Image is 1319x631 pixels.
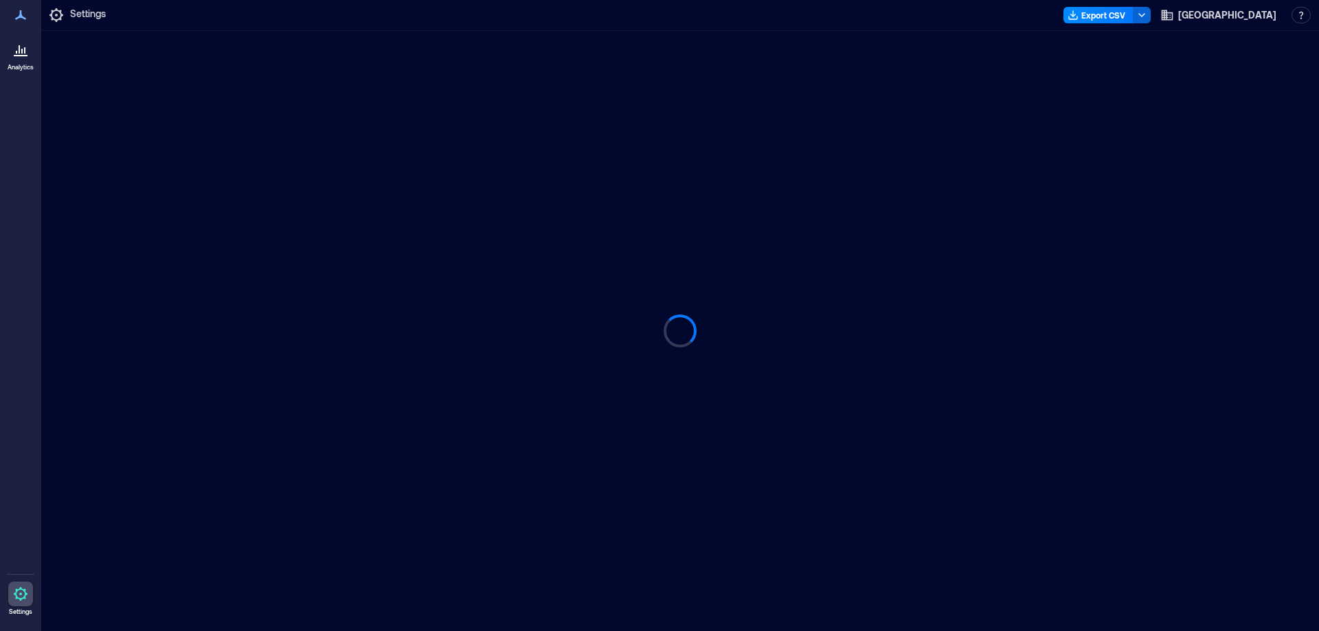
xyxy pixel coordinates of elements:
[1063,7,1134,23] button: Export CSV
[1178,8,1276,22] span: [GEOGRAPHIC_DATA]
[8,63,34,71] p: Analytics
[4,577,37,620] a: Settings
[1156,4,1281,26] button: [GEOGRAPHIC_DATA]
[3,33,38,76] a: Analytics
[70,7,106,23] p: Settings
[9,608,32,616] p: Settings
